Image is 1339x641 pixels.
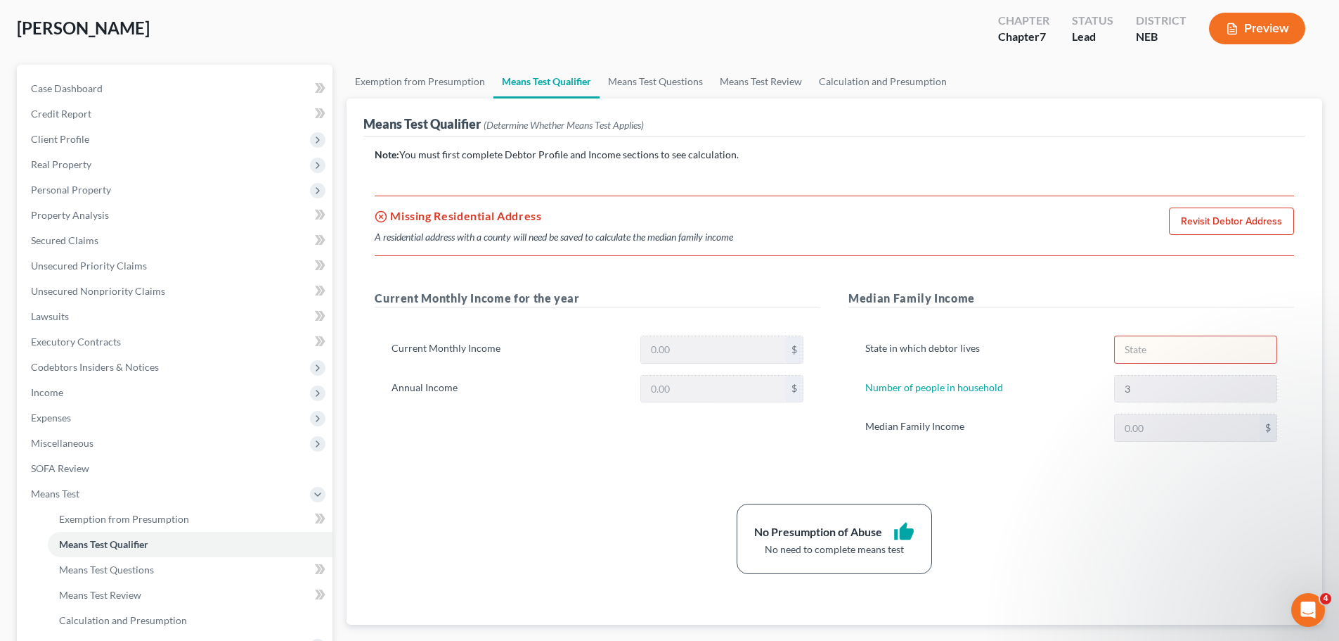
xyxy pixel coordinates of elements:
[59,513,189,525] span: Exemption from Presumption
[31,209,109,221] span: Property Analysis
[48,532,332,557] a: Means Test Qualifier
[893,521,914,542] i: thumb_up
[50,102,1140,113] span: Need help figuring out the best way to enter your client's income? Here's a quick article to show...
[20,76,332,101] a: Case Dashboard
[48,557,332,583] a: Means Test Questions
[1115,336,1276,363] input: State
[134,220,174,234] div: • [DATE]
[20,253,332,279] a: Unsecured Priority Claims
[20,329,332,355] a: Executory Contracts
[754,542,914,557] div: No need to complete means test
[493,65,600,99] a: Means Test Qualifier
[48,507,332,532] a: Exemption from Presumption
[113,474,167,484] span: Messages
[31,82,103,94] span: Case Dashboard
[134,272,174,286] div: • [DATE]
[31,361,159,373] span: Codebtors Insiders & Notices
[810,65,955,99] a: Calculation and Presumption
[17,18,150,38] span: [PERSON_NAME]
[134,63,174,78] div: • 2h ago
[641,376,786,402] input: 0.00
[16,205,44,234] img: Profile image for Emma
[600,65,711,99] a: Means Test Questions
[375,208,733,224] h5: Missing Residential Address
[16,49,44,77] img: Profile image for Emma
[93,439,187,495] button: Messages
[865,381,1003,393] a: Number of people in household
[188,439,281,495] button: Help
[375,148,1294,162] p: You must first complete Debtor Profile and Income sections to see calculation.
[134,115,174,130] div: • [DATE]
[31,184,111,196] span: Personal Property
[59,589,141,601] span: Means Test Review
[31,108,91,120] span: Credit Report
[16,101,44,129] img: Profile image for Emma
[347,65,493,99] a: Exemption from Presumption
[31,462,89,474] span: SOFA Review
[50,272,131,286] div: [PERSON_NAME]
[31,310,69,322] span: Lawsuits
[641,336,786,363] input: 0.00
[375,230,733,244] div: A residential address with a county will need be saved to calculate the median family income
[858,414,1106,442] label: Median Family Income
[31,437,93,449] span: Miscellaneous
[1136,29,1186,45] div: NEB
[858,336,1106,364] label: State in which debtor lives
[31,336,121,348] span: Executory Contracts
[484,119,644,131] span: (Determine Whether Means Test Applies)
[31,285,165,297] span: Unsecured Nonpriority Claims
[16,153,44,182] img: Profile image for Emma
[1136,13,1186,29] div: District
[375,148,399,160] strong: Note:
[20,228,332,253] a: Secured Claims
[48,583,332,608] a: Means Test Review
[848,290,1294,307] h5: Median Family Income
[59,614,187,626] span: Calculation and Presumption
[31,158,91,170] span: Real Property
[998,13,1049,29] div: Chapter
[65,396,216,424] button: Send us a message
[375,290,820,307] h5: Current Monthly Income for the year
[1040,30,1046,43] span: 7
[754,524,882,540] div: No Presumption of Abuse
[1072,13,1113,29] div: Status
[20,279,332,304] a: Unsecured Nonpriority Claims
[384,375,633,403] label: Annual Income
[59,564,154,576] span: Means Test Questions
[223,474,245,484] span: Help
[134,167,174,182] div: • [DATE]
[363,115,644,132] div: Means Test Qualifier
[20,203,332,228] a: Property Analysis
[998,29,1049,45] div: Chapter
[59,538,148,550] span: Means Test Qualifier
[1260,414,1276,441] div: $
[1291,593,1325,627] iframe: Intercom live chat
[1115,414,1260,441] input: 0.00
[50,63,131,78] div: [PERSON_NAME]
[48,608,332,633] a: Calculation and Presumption
[786,376,803,402] div: $
[711,65,810,99] a: Means Test Review
[31,260,147,272] span: Unsecured Priority Claims
[20,101,332,127] a: Credit Report
[32,474,61,484] span: Home
[16,258,44,286] img: Profile image for Lindsey
[1320,593,1331,604] span: 4
[31,133,89,145] span: Client Profile
[104,6,180,30] h1: Messages
[31,412,71,424] span: Expenses
[1209,13,1305,44] button: Preview
[247,6,272,31] div: Close
[20,304,332,329] a: Lawsuits
[50,115,131,130] div: [PERSON_NAME]
[20,456,332,481] a: SOFA Review
[31,386,63,398] span: Income
[1115,376,1276,402] input: --
[786,336,803,363] div: $
[31,234,98,246] span: Secured Claims
[1169,208,1294,236] a: Revisit Debtor Address
[50,220,131,234] div: [PERSON_NAME]
[1072,29,1113,45] div: Lead
[384,336,633,364] label: Current Monthly Income
[50,167,131,182] div: [PERSON_NAME]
